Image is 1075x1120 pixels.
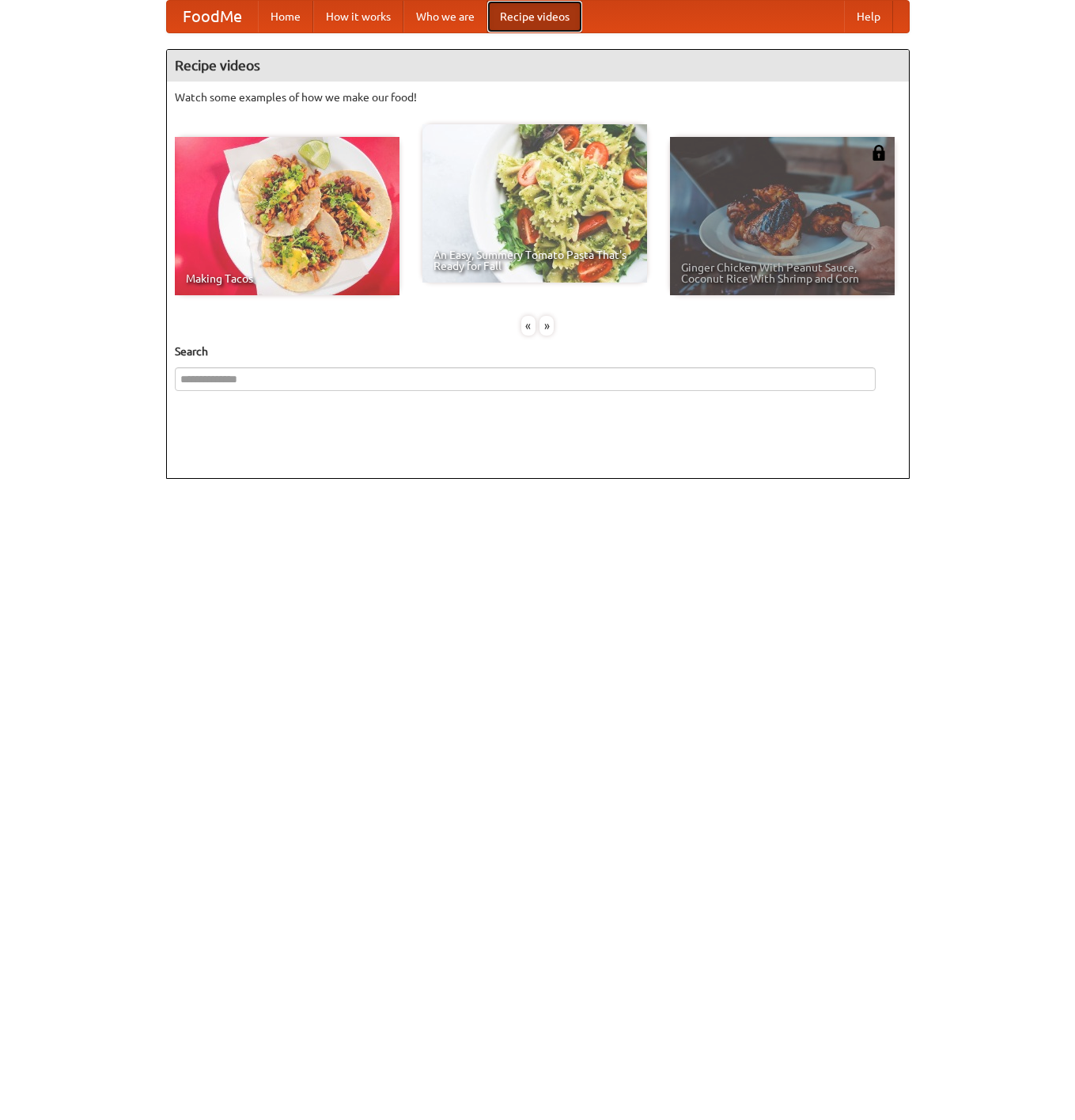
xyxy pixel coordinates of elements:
a: Who we are [403,1,487,32]
a: Home [258,1,313,32]
div: » [539,316,554,336]
a: An Easy, Summery Tomato Pasta That's Ready for Fall [422,124,647,283]
h4: Recipe videos [167,50,909,82]
img: 483408.png [871,145,887,161]
a: How it works [313,1,403,32]
p: Watch some examples of how we make our food! [175,89,901,105]
a: Help [844,1,893,32]
div: « [521,316,536,336]
h5: Search [175,344,901,359]
span: An Easy, Summery Tomato Pasta That's Ready for Fall [433,249,636,271]
span: Making Tacos [186,273,388,284]
a: Making Tacos [175,137,399,295]
a: Recipe videos [487,1,582,32]
a: FoodMe [167,1,258,32]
